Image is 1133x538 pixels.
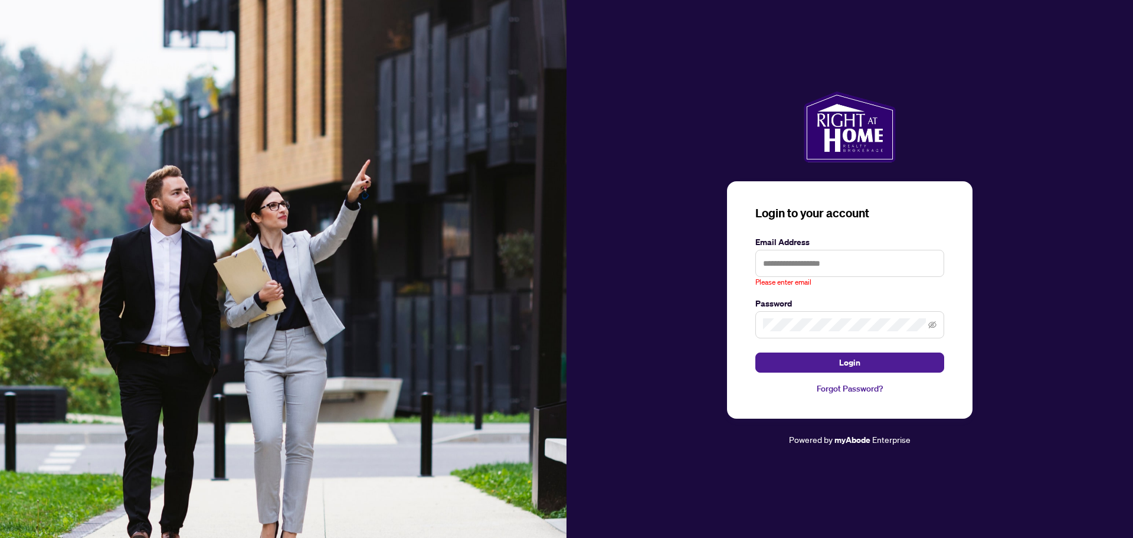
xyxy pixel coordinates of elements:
[928,321,936,329] span: eye-invisible
[839,353,860,372] span: Login
[755,205,944,221] h3: Login to your account
[834,433,870,446] a: myAbode
[804,92,895,162] img: ma-logo
[755,277,811,288] span: Please enter email
[755,382,944,395] a: Forgot Password?
[872,434,911,445] span: Enterprise
[755,353,944,373] button: Login
[755,236,944,249] label: Email Address
[789,434,833,445] span: Powered by
[755,297,944,310] label: Password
